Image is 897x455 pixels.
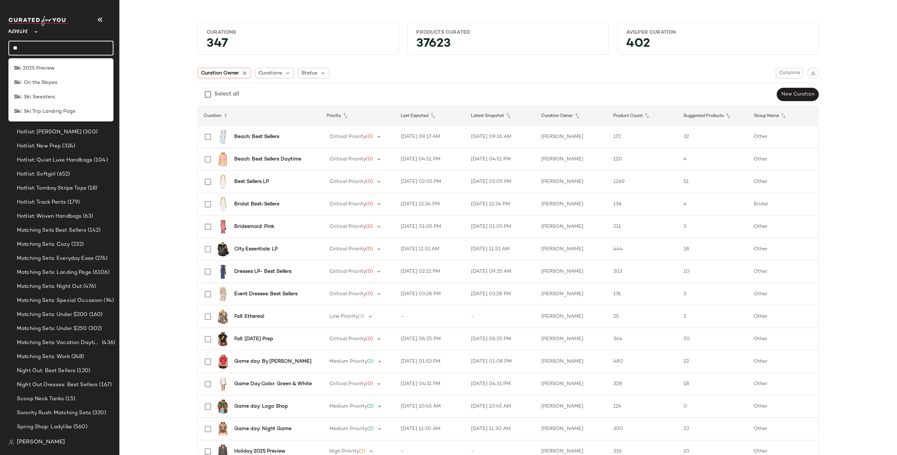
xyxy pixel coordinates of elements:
img: IAMR-WS111_V1.jpg [216,422,230,436]
span: (120) [76,367,90,375]
span: Medium Priority [329,359,367,364]
td: [PERSON_NAME] [536,350,608,373]
td: [DATE] 12:34 PM [465,193,536,216]
td: Other [748,373,818,395]
td: 211 [608,216,678,238]
span: Columns [779,70,800,76]
span: Spring Shop: Ladylike [17,423,72,431]
span: Status [301,70,317,77]
th: Product Count [608,106,678,126]
b: City Essentials: LP [234,245,278,253]
span: Hotlist: Softgirl [17,170,55,178]
span: (3) [358,314,365,319]
span: Critical Priority [329,381,366,387]
td: 51 [678,171,748,193]
span: Hotlist: [PERSON_NAME] [17,128,81,136]
td: [DATE] 01:05 PM [465,216,536,238]
td: [DATE] 11:30 AM [465,418,536,440]
span: (0) [366,246,373,252]
span: (0) [366,269,373,274]
td: 25 [608,305,678,328]
td: 444 [608,238,678,261]
td: [DATE] 09:17 AM [395,126,465,148]
b: Game day: By [PERSON_NAME] [234,358,312,365]
b: Best Sellers LP [234,178,269,185]
b: Event Dresses: Best Sellers [234,290,297,298]
span: Low Priority [329,314,358,319]
th: Last Exported [395,106,465,126]
td: [PERSON_NAME] [536,283,608,305]
span: Critical Priority [329,202,366,207]
span: Critical Priority [329,224,366,229]
td: Other [748,261,818,283]
img: svg%3e [811,71,816,75]
td: - [395,305,465,328]
td: 136 [608,193,678,216]
b: Game Day Color: Green & White [234,380,312,388]
td: 120 [608,148,678,171]
img: LOVF-WD4633_V1.jpg [216,377,230,391]
td: [DATE] 02:05 PM [395,171,465,193]
span: [PERSON_NAME] [17,438,65,447]
td: [DATE] 11:30 AM [395,418,465,440]
span: Matching Sets: Night Out [17,283,82,291]
span: (300) [81,128,98,136]
td: 20 [678,328,748,350]
span: Medium Priority [329,426,367,431]
span: (0) [366,157,373,162]
span: (0) [366,179,373,184]
th: Curation Owner [536,106,608,126]
span: (276) [94,255,107,263]
td: 0 [678,395,748,418]
td: 1269 [608,171,678,193]
span: Scoop Neck Tanks [17,395,64,403]
td: Other [748,305,818,328]
span: Night Out: Best Sellers [17,367,76,375]
td: 328 [608,373,678,395]
span: (15) [64,395,75,403]
b: Fall: Ethereal [234,313,264,320]
th: Group Name [748,106,818,126]
td: 22 [678,350,748,373]
td: 300 [608,418,678,440]
td: [DATE] 03:28 PM [395,283,465,305]
td: 364 [608,328,678,350]
th: Priority [321,106,395,126]
td: Bridal [748,193,818,216]
span: (2) [367,426,374,431]
td: 3 [678,216,748,238]
span: Sorority Rush: Matching Sets [17,409,91,417]
td: [PERSON_NAME] [536,261,608,283]
td: [DATE] 03:28 PM [465,283,536,305]
td: - [465,305,536,328]
td: [PERSON_NAME] [536,238,608,261]
img: cfy_white_logo.C9jOOHJF.svg [8,16,68,26]
td: [DATE] 10:45 AM [395,395,465,418]
div: Avg.per Curation [626,29,810,36]
span: (1) [359,449,365,454]
td: Other [748,216,818,238]
b: Game day: Logo Shop [234,403,288,410]
div: Select all [214,90,239,99]
img: BRIO-WX1465_V1.jpg [216,152,230,166]
td: Other [748,418,818,440]
td: 4 [678,148,748,171]
img: svg%3e [8,440,14,445]
button: New Curation [777,88,819,101]
span: Matching Sets: Under $200 [17,311,88,319]
img: ELLI-WD344_V1.jpg [216,287,230,301]
th: Latest Snapshot [465,106,536,126]
div: Curations [207,29,390,36]
td: 18 [678,238,748,261]
button: Columns [776,68,803,78]
span: (6106) [91,269,110,277]
td: [DATE] 09:25 AM [465,261,536,283]
td: [DATE] 04:31 PM [465,373,536,395]
span: (160) [88,311,103,319]
span: (167) [98,381,112,389]
span: Revolve [8,24,28,37]
td: Other [748,238,818,261]
td: Other [748,395,818,418]
span: (320) [91,409,106,417]
td: [DATE] 02:31 PM [395,261,465,283]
